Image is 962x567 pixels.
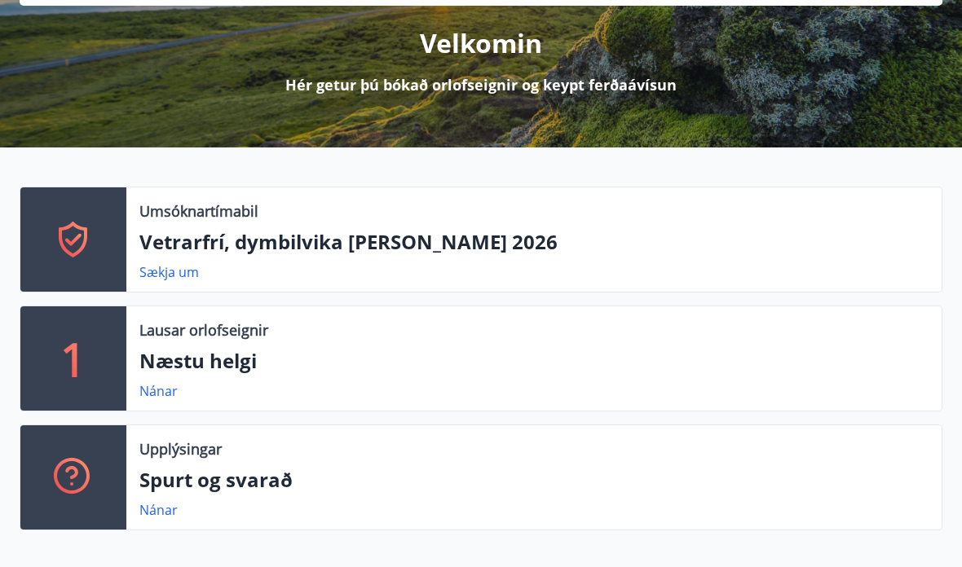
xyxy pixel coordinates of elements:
[139,347,929,375] p: Næstu helgi
[139,438,222,459] p: Upplýsingar
[139,319,268,341] p: Lausar orlofseignir
[139,466,929,494] p: Spurt og svarað
[139,200,258,222] p: Umsóknartímabil
[139,382,178,400] a: Nánar
[139,228,929,256] p: Vetrarfrí, dymbilvika [PERSON_NAME] 2026
[285,74,677,95] p: Hér getur þú bókað orlofseignir og keypt ferðaávísun
[60,327,86,389] p: 1
[420,25,542,61] p: Velkomin
[139,263,199,281] a: Sækja um
[139,501,178,519] a: Nánar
